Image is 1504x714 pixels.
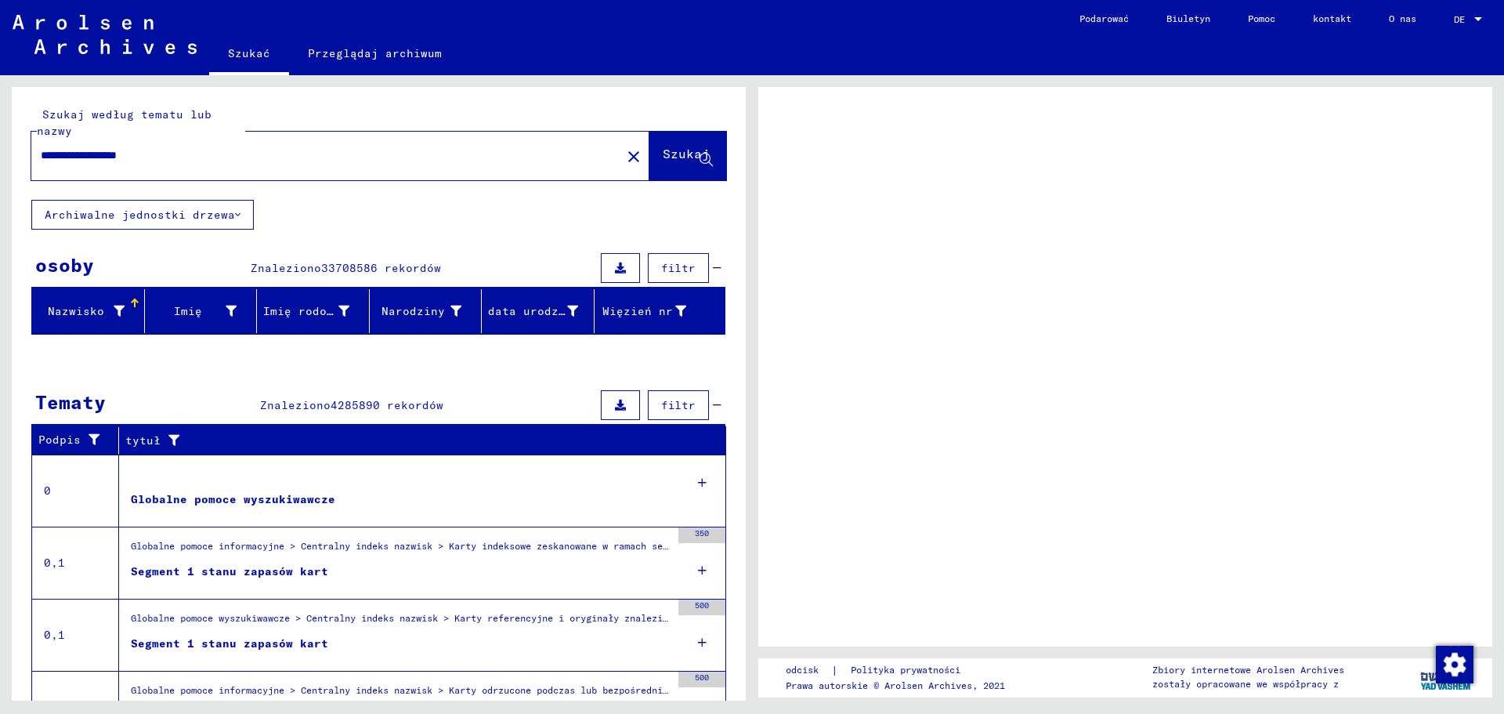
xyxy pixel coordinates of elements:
font: Segment 1 stanu zapasów kart [131,636,328,651]
font: 500 [695,672,709,683]
font: Tematy [35,390,106,414]
font: tytuł [125,433,161,448]
div: data urodzenia [488,299,598,324]
mat-icon: close [624,147,643,166]
font: 4285890 rekordów [331,398,443,412]
a: Polityka prywatności [838,662,979,679]
font: Imię [174,304,202,318]
div: Imię [151,299,257,324]
font: DE [1454,13,1465,25]
font: 0,1 [44,700,65,714]
font: Narodziny [381,304,445,318]
a: Przeglądaj archiwum [289,34,461,72]
font: Globalne pomoce wyszukiwawcze [131,492,335,506]
img: yv_logo.png [1417,658,1476,697]
div: Narodziny [376,299,482,324]
div: Podpis [38,428,122,453]
font: filtr [661,261,696,275]
font: Globalne pomoce informacyjne > Centralny indeks nazwisk > Karty indeksowe zeskanowane w ramach se... [131,540,1129,552]
mat-header-cell: Imię [145,289,258,333]
mat-header-cell: Narodziny [370,289,483,333]
font: Podpis [38,433,81,447]
div: Zmiana zgody [1435,645,1473,683]
font: Biuletyn [1166,13,1210,24]
button: filtr [648,390,709,420]
font: data urodzenia [488,304,587,318]
font: Segment 1 stanu zapasów kart [131,564,328,578]
img: Zmiana zgody [1436,646,1473,683]
font: 0,1 [44,628,65,642]
img: Arolsen_neg.svg [13,15,197,54]
div: Więzień nr [601,299,707,324]
font: Znaleziono [251,261,321,275]
font: Szukaj według tematu lub nazwy [37,107,211,138]
font: Znaleziono [260,398,331,412]
font: Szukaj [663,146,710,161]
mat-header-cell: data urodzenia [482,289,595,333]
font: Podarować [1079,13,1129,24]
font: Więzień nr [602,304,673,318]
button: Jasne [618,140,649,172]
font: | [831,663,838,677]
div: Imię rodowe [263,299,369,324]
font: Globalne pomoce wyszukiwawcze > Centralny indeks nazwisk > Karty referencyjne i oryginały znalezi... [131,612,992,624]
font: Polityka prywatności [851,664,960,676]
mat-header-cell: Imię rodowe [257,289,370,333]
font: Archiwalne jednostki drzewa [45,208,235,222]
a: odcisk [786,662,831,679]
font: Pomoc [1248,13,1275,24]
font: zostały opracowane we współpracy z [1152,678,1339,690]
font: filtr [661,398,696,412]
div: Nazwisko [38,299,144,324]
font: Szukać [228,46,270,60]
div: tytuł [125,428,710,453]
button: Szukaj [649,132,726,180]
font: 0,1 [44,556,65,570]
font: 33708586 rekordów [321,261,441,275]
font: Prawa autorskie © Arolsen Archives, 2021 [786,680,1005,691]
font: 0 [44,484,51,498]
font: Globalne pomoce informacyjne > Centralny indeks nazwisk > Karty odrzucone podczas lub bezpośredni... [131,684,981,696]
mat-header-cell: Więzień nr [595,289,725,333]
font: odcisk [786,664,819,676]
font: Zbiory internetowe Arolsen Archives [1152,664,1344,676]
font: Nazwisko [48,304,104,318]
font: osoby [35,253,94,277]
font: Imię rodowe [263,304,341,318]
font: O nas [1389,13,1416,24]
a: Szukać [209,34,289,75]
font: kontakt [1313,13,1351,24]
button: Archiwalne jednostki drzewa [31,200,254,230]
font: 350 [695,528,709,538]
button: filtr [648,253,709,283]
mat-header-cell: Nazwisko [32,289,145,333]
font: 500 [695,600,709,611]
font: Przeglądaj archiwum [308,46,442,60]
